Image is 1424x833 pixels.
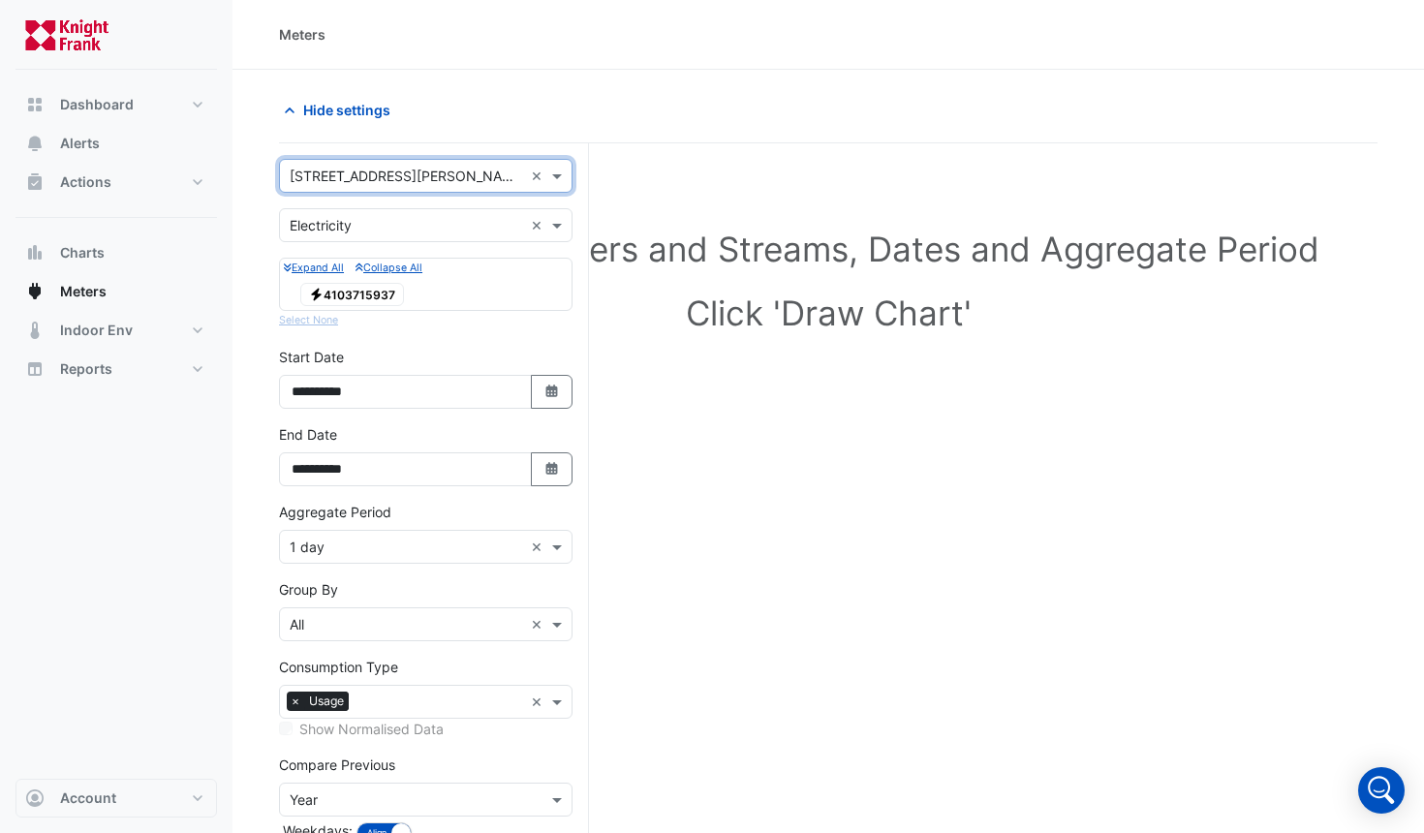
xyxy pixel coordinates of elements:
[60,788,116,808] span: Account
[279,502,391,522] label: Aggregate Period
[15,163,217,201] button: Actions
[304,692,349,711] span: Usage
[60,321,133,340] span: Indoor Env
[543,461,561,478] fa-icon: Select Date
[1358,767,1405,814] div: Open Intercom Messenger
[25,359,45,379] app-icon: Reports
[279,579,338,600] label: Group By
[356,262,422,274] small: Collapse All
[60,243,105,262] span: Charts
[310,293,1347,333] h1: Click 'Draw Chart'
[299,719,444,739] label: Show Normalised Data
[25,243,45,262] app-icon: Charts
[15,233,217,272] button: Charts
[60,359,112,379] span: Reports
[279,24,325,45] div: Meters
[15,124,217,163] button: Alerts
[25,134,45,153] app-icon: Alerts
[279,93,403,127] button: Hide settings
[23,15,110,54] img: Company Logo
[25,321,45,340] app-icon: Indoor Env
[60,134,100,153] span: Alerts
[60,172,111,192] span: Actions
[531,215,547,235] span: Clear
[15,350,217,388] button: Reports
[60,95,134,114] span: Dashboard
[15,311,217,350] button: Indoor Env
[531,166,547,186] span: Clear
[310,229,1347,269] h1: Select Site, Meters and Streams, Dates and Aggregate Period
[279,657,398,677] label: Consumption Type
[531,537,547,557] span: Clear
[284,259,344,276] button: Expand All
[531,614,547,634] span: Clear
[531,692,547,712] span: Clear
[279,347,344,367] label: Start Date
[287,692,304,711] span: ×
[60,282,107,301] span: Meters
[279,755,395,775] label: Compare Previous
[303,100,390,120] span: Hide settings
[25,172,45,192] app-icon: Actions
[15,85,217,124] button: Dashboard
[15,779,217,818] button: Account
[543,384,561,400] fa-icon: Select Date
[279,719,573,739] div: Select meters or streams to enable normalisation
[25,95,45,114] app-icon: Dashboard
[356,259,422,276] button: Collapse All
[279,424,337,445] label: End Date
[309,287,324,301] fa-icon: Electricity
[284,262,344,274] small: Expand All
[15,272,217,311] button: Meters
[300,283,404,306] span: 4103715937
[25,282,45,301] app-icon: Meters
